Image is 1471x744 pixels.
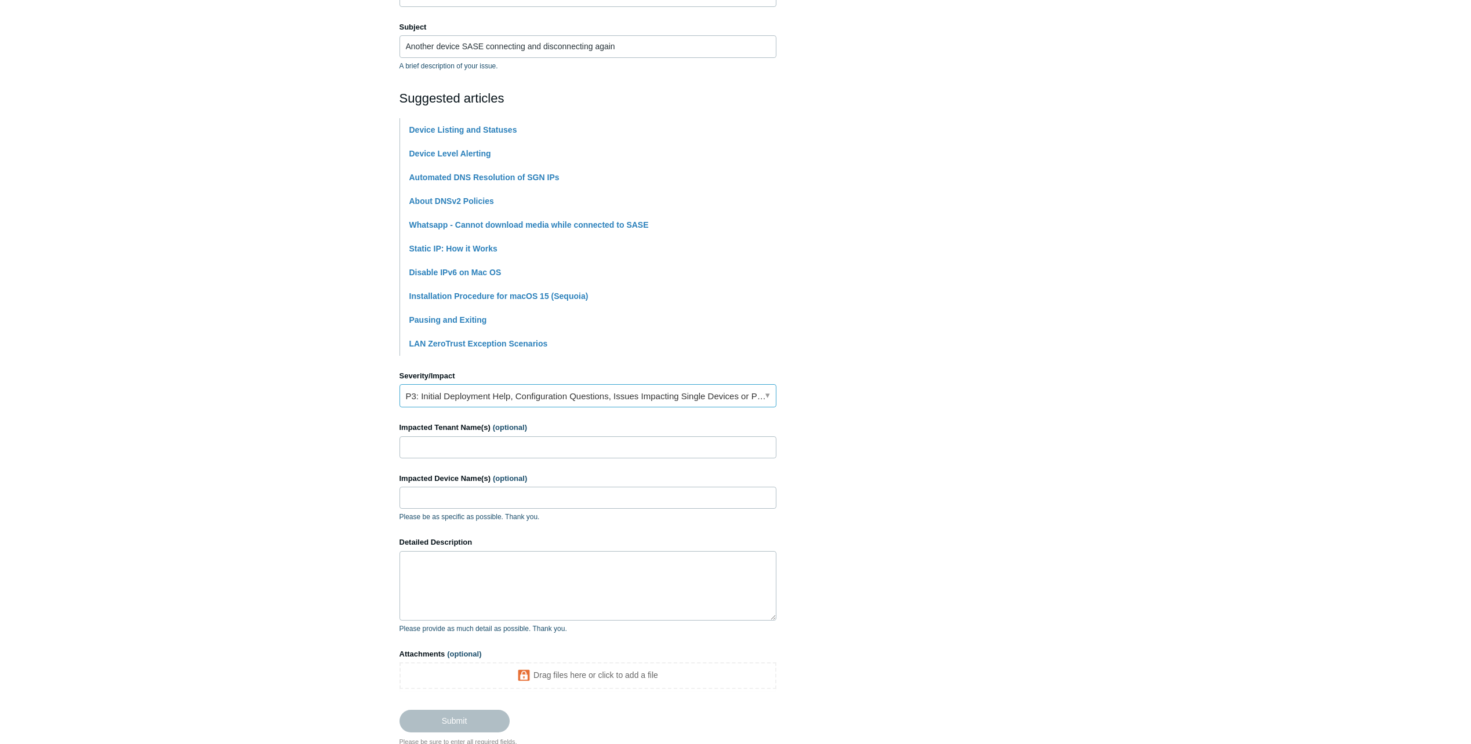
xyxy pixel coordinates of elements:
label: Detailed Description [399,537,776,548]
a: Device Listing and Statuses [409,125,517,134]
p: Please provide as much detail as possible. Thank you. [399,623,776,634]
a: About DNSv2 Policies [409,196,494,206]
a: P3: Initial Deployment Help, Configuration Questions, Issues Impacting Single Devices or Past Out... [399,384,776,407]
span: (optional) [447,650,481,658]
a: Static IP: How it Works [409,244,497,253]
label: Subject [399,21,776,33]
label: Attachments [399,648,776,660]
label: Impacted Tenant Name(s) [399,422,776,433]
span: (optional) [493,423,527,432]
p: Please be as specific as possible. Thank you. [399,512,776,522]
h2: Suggested articles [399,89,776,108]
span: (optional) [493,474,527,483]
p: A brief description of your issue. [399,61,776,71]
a: Pausing and Exiting [409,315,487,324]
a: LAN ZeroTrust Exception Scenarios [409,339,548,348]
label: Impacted Device Name(s) [399,473,776,484]
a: Automated DNS Resolution of SGN IPs [409,173,560,182]
label: Severity/Impact [399,370,776,382]
a: Disable IPv6 on Mac OS [409,268,502,277]
a: Installation Procedure for macOS 15 (Sequoia) [409,291,589,301]
input: Submit [399,710,510,732]
a: Device Level Alerting [409,149,491,158]
a: Whatsapp - Cannot download media while connected to SASE [409,220,649,229]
